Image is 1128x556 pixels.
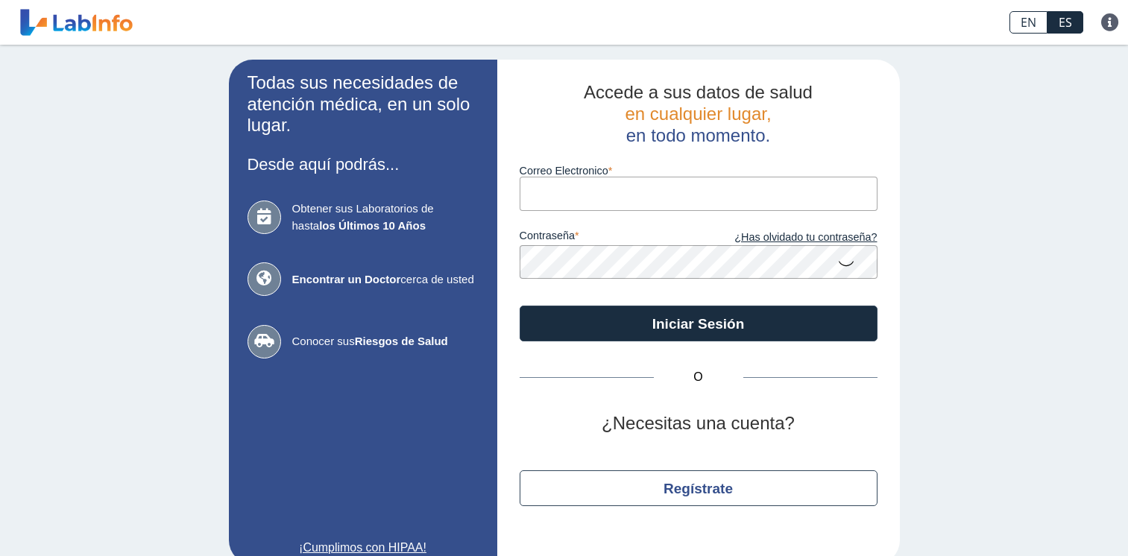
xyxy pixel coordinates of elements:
b: Encontrar un Doctor [292,273,401,285]
h2: Todas sus necesidades de atención médica, en un solo lugar. [248,72,479,136]
h2: ¿Necesitas una cuenta? [520,413,877,435]
b: los Últimos 10 Años [319,219,426,232]
span: cerca de usted [292,271,479,288]
label: Correo Electronico [520,165,877,177]
span: Accede a sus datos de salud [584,82,813,102]
span: en todo momento. [626,125,770,145]
b: Riesgos de Salud [355,335,448,347]
button: Regístrate [520,470,877,506]
a: ¿Has olvidado tu contraseña? [699,230,877,246]
span: Conocer sus [292,333,479,350]
span: en cualquier lugar, [625,104,771,124]
h3: Desde aquí podrás... [248,155,479,174]
label: contraseña [520,230,699,246]
button: Iniciar Sesión [520,306,877,341]
a: ES [1047,11,1083,34]
a: EN [1009,11,1047,34]
span: O [654,368,743,386]
span: Obtener sus Laboratorios de hasta [292,200,479,234]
